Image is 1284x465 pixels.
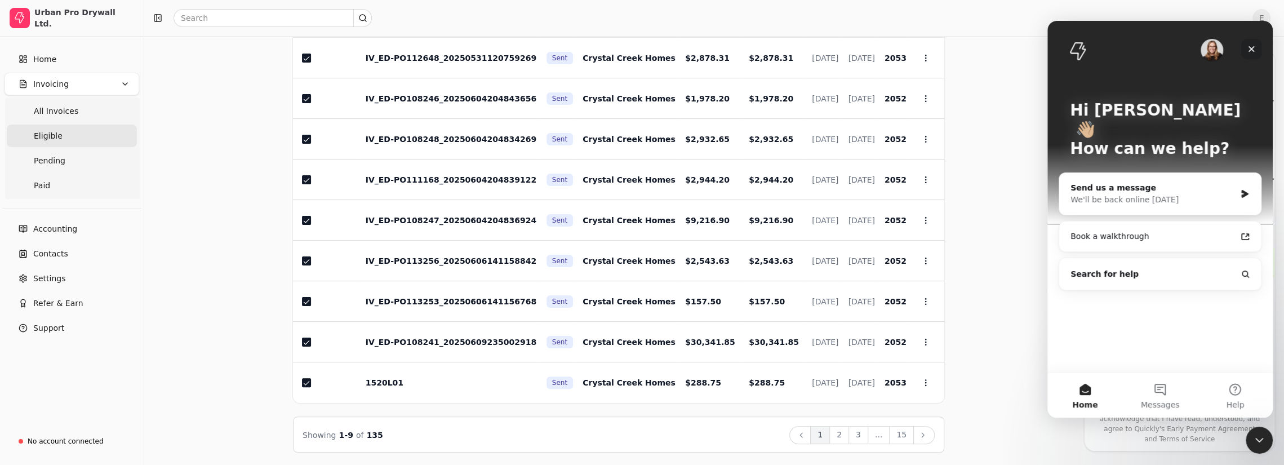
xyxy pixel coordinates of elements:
span: Sent [552,256,567,266]
span: $288.75 [749,378,785,387]
span: 2052 [885,256,907,265]
iframe: Intercom live chat [1246,427,1273,454]
span: 1520L01 [366,378,403,387]
button: ... [868,426,890,444]
span: Accounting [33,223,77,235]
span: [DATE] [812,135,838,144]
span: Sent [552,296,567,307]
span: Sent [552,337,567,347]
span: [DATE] [812,256,838,265]
a: All Invoices [7,100,137,122]
span: $2,543.63 [749,256,793,265]
span: [DATE] [848,175,874,184]
a: Pending [7,149,137,172]
span: $288.75 [685,378,721,387]
span: [DATE] [812,54,838,63]
span: Sent [552,94,567,104]
a: Paid [7,174,137,197]
span: 2053 [885,54,907,63]
span: $9,216.90 [749,216,793,225]
span: $30,341.85 [749,338,799,347]
span: 2052 [885,135,907,144]
span: IV_ED-PO113253_20250606141156768 [366,297,537,306]
span: $2,944.20 [749,175,793,184]
span: Eligible [34,130,63,142]
span: Sent [552,215,567,225]
span: $2,543.63 [685,256,730,265]
span: [DATE] [812,94,838,103]
span: $2,878.31 [749,54,793,63]
button: 2 [829,426,849,444]
span: Settings [33,273,65,285]
iframe: Intercom live chat [1047,21,1273,418]
button: Refer & Earn [5,292,139,315]
button: 15 [889,426,914,444]
span: $157.50 [749,297,785,306]
span: $2,944.20 [685,175,730,184]
span: $30,341.85 [685,338,735,347]
span: [DATE] [848,338,874,347]
span: $1,978.20 [749,94,793,103]
span: Showing [303,431,336,440]
span: 2053 [885,378,907,387]
span: IV_ED-PO112648_20250531120759269 [366,54,537,63]
a: Home [5,48,139,70]
span: IV_ED-PO108247_20250604204836924 [366,216,537,225]
span: IV_ED-PO111168_20250604204839122 [366,175,537,184]
a: Settings [5,267,139,290]
span: Home [33,54,56,65]
span: Crystal Creek Homes [583,175,676,184]
span: All Invoices [34,105,78,117]
a: Eligible [7,125,137,147]
button: E [1252,9,1270,27]
span: IV_ED-PO108246_20250604204843656 [366,94,537,103]
span: [DATE] [848,378,874,387]
span: $1,978.20 [685,94,730,103]
span: Crystal Creek Homes [583,94,676,103]
span: [DATE] [812,216,838,225]
span: IV_ED-PO113256_20250606141158842 [366,256,537,265]
p: By selecting "Request early payment", I acknowledge that I have read, understood, and agree to Qu... [1098,404,1261,444]
span: Crystal Creek Homes [583,338,676,347]
span: $2,932.65 [749,135,793,144]
span: 2052 [885,338,907,347]
div: No account connected [28,436,104,446]
span: Refer & Earn [33,298,83,309]
span: [DATE] [848,135,874,144]
a: Contacts [5,242,139,265]
span: Pending [34,155,65,167]
span: Sent [552,378,567,388]
span: $2,878.31 [685,54,730,63]
span: Crystal Creek Homes [583,256,676,265]
button: Support [5,317,139,339]
a: Accounting [5,218,139,240]
span: 2052 [885,94,907,103]
span: [DATE] [812,297,838,306]
span: [DATE] [848,94,874,103]
span: Sent [552,53,567,63]
span: Sent [552,175,567,185]
button: Invoicing [5,73,139,95]
span: Crystal Creek Homes [583,297,676,306]
span: Support [33,322,64,334]
div: Urban Pro Drywall Ltd. [34,7,134,29]
span: [DATE] [848,256,874,265]
span: 1 - 9 [339,431,353,440]
span: IV_ED-PO108241_20250609235002918 [366,338,537,347]
span: Invoicing [33,78,69,90]
span: Paid [34,180,50,192]
span: [DATE] [812,175,838,184]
